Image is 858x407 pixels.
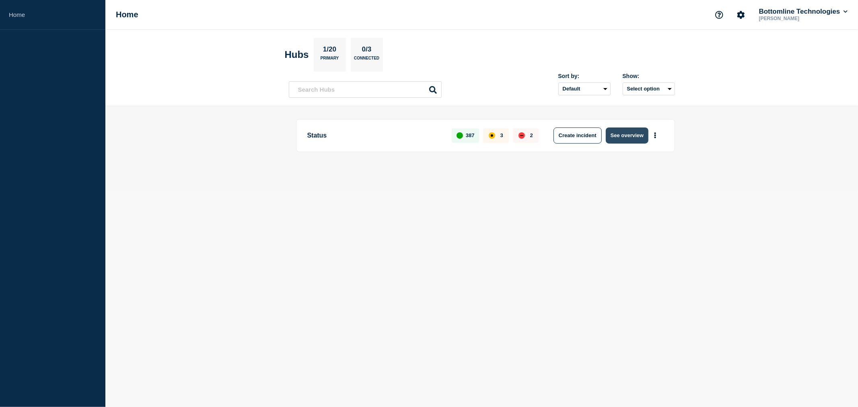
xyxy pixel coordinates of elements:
p: 387 [466,132,475,138]
h1: Home [116,10,138,19]
div: Show: [623,73,675,79]
button: Bottomline Technologies [757,8,849,16]
button: See overview [606,127,648,144]
p: 2 [530,132,533,138]
button: Account settings [732,6,749,23]
p: 1/20 [320,45,339,56]
p: 3 [500,132,503,138]
div: down [519,132,525,139]
p: Status [307,127,443,144]
h2: Hubs [285,49,309,60]
div: up [457,132,463,139]
p: [PERSON_NAME] [757,16,841,21]
p: Connected [354,56,379,64]
p: 0/3 [359,45,374,56]
input: Search Hubs [289,81,442,98]
select: Sort by [558,82,611,95]
button: More actions [650,128,660,143]
p: Primary [321,56,339,64]
div: Sort by: [558,73,611,79]
button: Support [711,6,728,23]
button: Create incident [553,127,602,144]
button: Select option [623,82,675,95]
div: affected [489,132,495,139]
